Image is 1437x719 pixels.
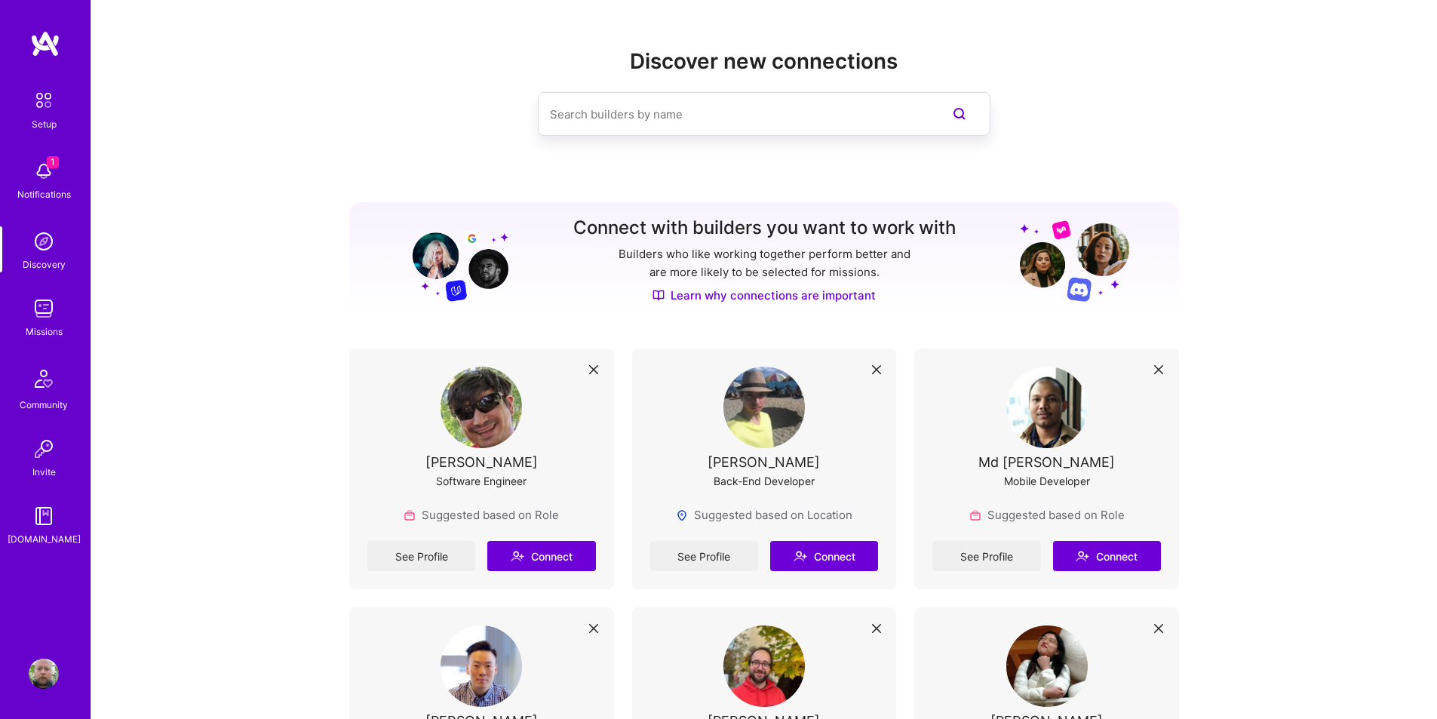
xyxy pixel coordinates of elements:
img: User Avatar [441,367,522,448]
img: discovery [29,226,59,257]
div: Suggested based on Role [404,507,559,523]
i: icon Close [1154,365,1163,374]
p: Builders who like working together perform better and are more likely to be selected for missions. [616,245,913,281]
img: Grow your network [1020,220,1129,302]
i: icon Close [589,624,598,633]
a: See Profile [932,541,1040,571]
h3: Connect with builders you want to work with [573,217,956,239]
img: User Avatar [723,367,805,448]
a: User Avatar [25,659,63,689]
div: [DOMAIN_NAME] [8,531,81,547]
div: Community [20,397,68,413]
div: Suggested based on Role [969,507,1125,523]
img: User Avatar [723,625,805,707]
input: Search builders by name [550,95,918,134]
img: User Avatar [441,625,522,707]
div: Suggested based on Location [676,507,852,523]
div: Notifications [17,186,71,202]
img: bell [29,156,59,186]
img: setup [28,84,60,116]
i: icon Close [589,365,598,374]
div: Setup [32,116,57,132]
i: icon SearchPurple [950,105,969,123]
div: Discovery [23,257,66,272]
i: icon Connect [511,549,524,563]
img: Invite [29,434,59,464]
img: Role icon [969,509,981,521]
img: Community [26,361,62,397]
i: icon Connect [1076,549,1089,563]
a: See Profile [650,541,758,571]
a: See Profile [367,541,475,571]
div: Missions [26,324,63,340]
img: User Avatar [29,659,59,689]
img: logo [30,30,60,57]
div: [PERSON_NAME] [425,454,538,470]
i: icon Close [1154,624,1163,633]
button: Connect [770,541,878,571]
i: icon Close [872,624,881,633]
i: icon Connect [794,549,807,563]
img: guide book [29,501,59,531]
img: Discover [652,289,665,302]
a: Learn why connections are important [652,287,876,303]
img: User Avatar [1006,625,1088,707]
h2: Discover new connections [349,49,1179,74]
div: Back-End Developer [714,473,815,489]
div: [PERSON_NAME] [708,454,820,470]
img: Role icon [404,509,416,521]
img: User Avatar [1006,367,1088,448]
span: 1 [47,156,59,168]
img: Locations icon [676,509,688,521]
img: teamwork [29,293,59,324]
img: Grow your network [399,219,508,302]
button: Connect [1053,541,1161,571]
div: Software Engineer [436,473,527,489]
button: Connect [487,541,595,571]
div: Invite [32,464,56,480]
i: icon Close [872,365,881,374]
div: Mobile Developer [1004,473,1090,489]
div: Md [PERSON_NAME] [978,454,1115,470]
